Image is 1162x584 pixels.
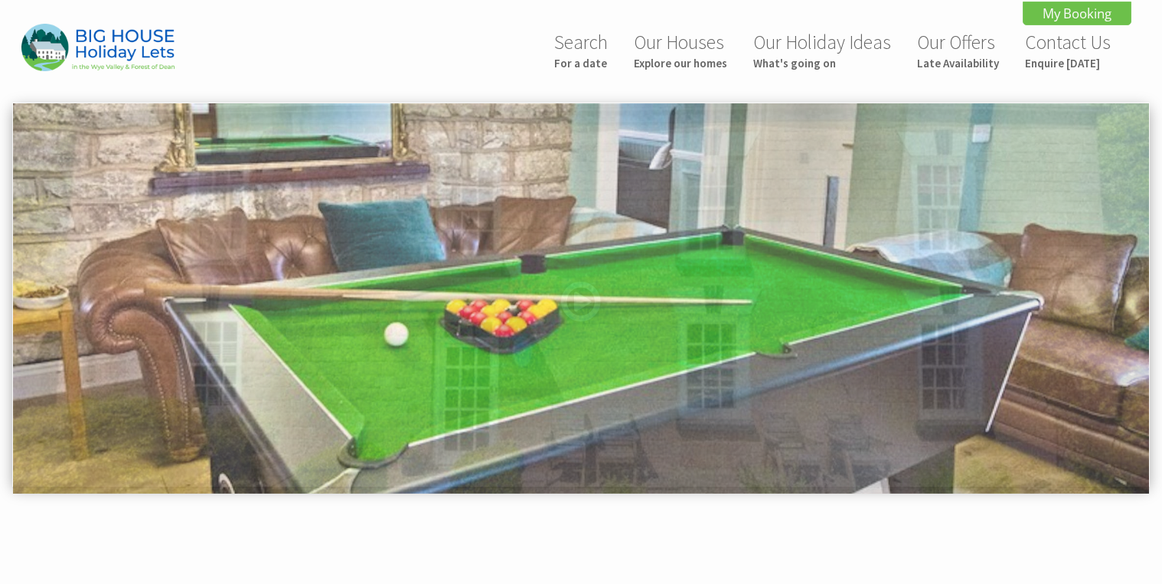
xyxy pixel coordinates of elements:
[917,30,999,70] a: Our OffersLate Availability
[1023,2,1131,25] a: My Booking
[21,24,175,70] img: Big House Holiday Lets
[1025,30,1111,70] a: Contact UsEnquire [DATE]
[554,56,608,70] small: For a date
[753,30,891,70] a: Our Holiday IdeasWhat's going on
[1025,56,1111,70] small: Enquire [DATE]
[917,56,999,70] small: Late Availability
[753,56,891,70] small: What's going on
[634,56,727,70] small: Explore our homes
[634,30,727,70] a: Our HousesExplore our homes
[554,30,608,70] a: SearchFor a date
